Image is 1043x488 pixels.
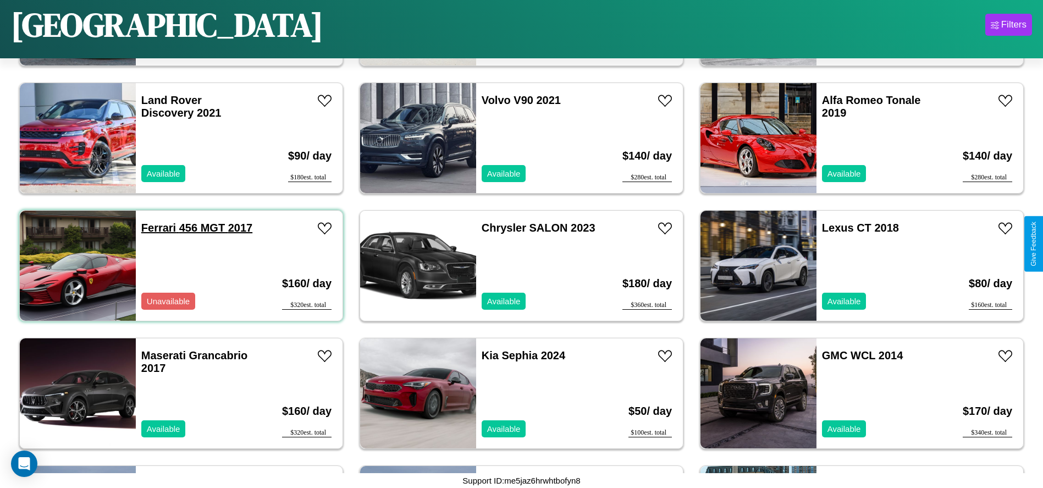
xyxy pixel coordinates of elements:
h3: $ 170 / day [963,394,1012,429]
div: $ 160 est. total [969,301,1012,310]
div: $ 340 est. total [963,429,1012,437]
h3: $ 160 / day [282,394,332,429]
a: GMC WCL 2014 [822,349,903,361]
a: Volvo V90 2021 [482,94,561,106]
a: Maserati Grancabrio 2017 [141,349,247,374]
div: $ 320 est. total [282,429,332,437]
div: $ 320 est. total [282,301,332,310]
p: Available [827,166,861,181]
a: Chrysler SALON 2023 [482,222,595,234]
h3: $ 50 / day [628,394,672,429]
h1: [GEOGRAPHIC_DATA] [11,2,323,47]
p: Available [147,421,180,436]
p: Unavailable [147,294,190,309]
p: Available [487,166,521,181]
div: Filters [1001,19,1027,30]
a: Kia Sephia 2024 [482,349,565,361]
div: $ 280 est. total [963,173,1012,182]
a: Ferrari 456 MGT 2017 [141,222,252,234]
h3: $ 140 / day [963,139,1012,173]
a: Alfa Romeo Tonale 2019 [822,94,921,119]
h3: $ 80 / day [969,266,1012,301]
button: Filters [985,14,1032,36]
a: Lexus CT 2018 [822,222,899,234]
h3: $ 140 / day [622,139,672,173]
a: Land Rover Discovery 2021 [141,94,222,119]
h3: $ 90 / day [288,139,332,173]
div: Open Intercom Messenger [11,451,37,477]
h3: $ 160 / day [282,266,332,301]
p: Available [487,294,521,309]
p: Available [827,421,861,436]
div: $ 360 est. total [622,301,672,310]
p: Available [487,421,521,436]
div: Give Feedback [1030,222,1038,266]
p: Support ID: me5jaz6hrwhtbofyn8 [462,473,580,488]
div: $ 180 est. total [288,173,332,182]
p: Available [147,166,180,181]
div: $ 280 est. total [622,173,672,182]
h3: $ 180 / day [622,266,672,301]
p: Available [827,294,861,309]
div: $ 100 est. total [628,429,672,437]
